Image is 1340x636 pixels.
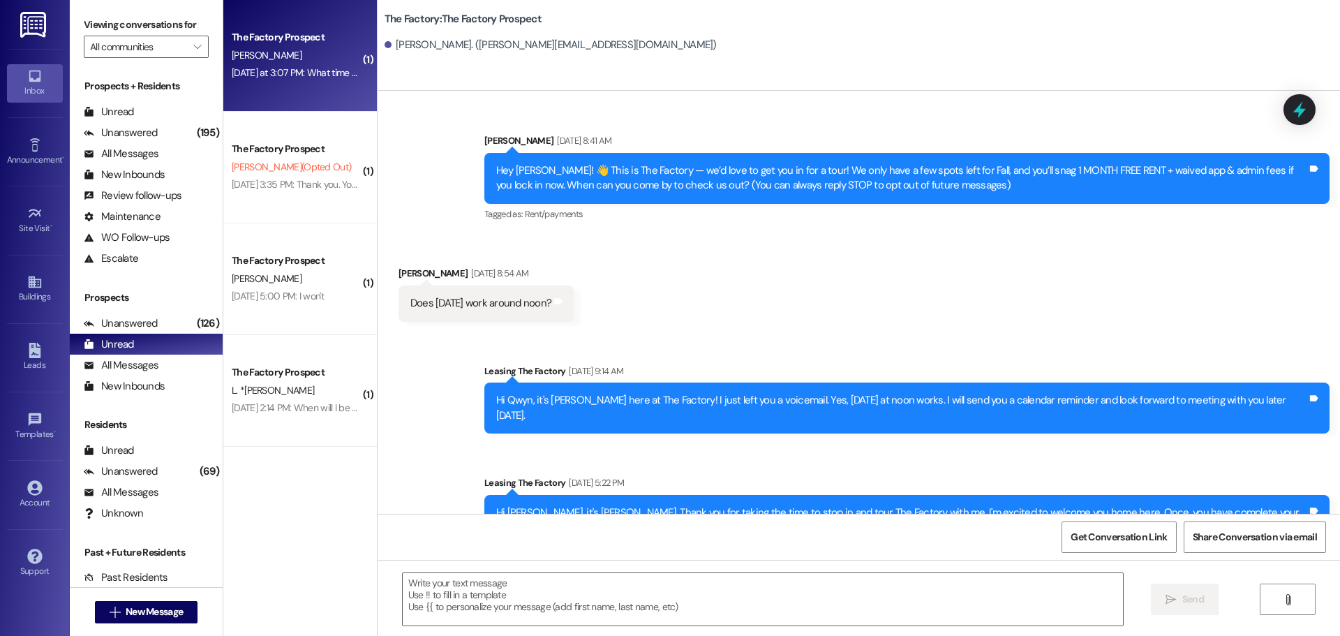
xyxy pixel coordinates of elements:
[553,133,611,148] div: [DATE] 8:41 AM
[525,208,583,220] span: Rent/payments
[1071,530,1167,545] span: Get Conversation Link
[70,545,223,560] div: Past + Future Residents
[385,38,717,52] div: [PERSON_NAME]. ([PERSON_NAME][EMAIL_ADDRESS][DOMAIN_NAME])
[565,364,623,378] div: [DATE] 9:14 AM
[90,36,186,58] input: All communities
[84,188,181,203] div: Review follow-ups
[484,204,1330,224] div: Tagged as:
[1166,594,1176,605] i: 
[232,142,361,156] div: The Factory Prospect
[84,506,143,521] div: Unknown
[193,41,201,52] i: 
[232,365,361,380] div: The Factory Prospect
[7,408,63,445] a: Templates •
[84,443,134,458] div: Unread
[232,253,361,268] div: The Factory Prospect
[496,505,1307,550] div: Hi [PERSON_NAME], it's [PERSON_NAME]. Thank you for taking the time to stop in and tour The Facto...
[496,163,1307,193] div: Hey [PERSON_NAME]! 👋 This is The Factory — we’d love to get you in for a tour! We only have a few...
[84,168,165,182] div: New Inbounds
[385,12,542,27] b: The Factory: The Factory Prospect
[84,105,134,119] div: Unread
[484,475,1330,495] div: Leasing The Factory
[1182,592,1204,607] span: Send
[84,147,158,161] div: All Messages
[1283,594,1293,605] i: 
[70,290,223,305] div: Prospects
[84,464,158,479] div: Unanswered
[7,202,63,239] a: Site Visit •
[196,461,223,482] div: (69)
[1151,584,1219,615] button: Send
[1184,522,1326,553] button: Share Conversation via email
[1193,530,1317,545] span: Share Conversation via email
[84,209,161,224] div: Maintenance
[84,251,138,266] div: Escalate
[7,545,63,582] a: Support
[95,601,198,623] button: New Message
[110,607,120,618] i: 
[496,393,1307,423] div: Hi Qwyn, it's [PERSON_NAME] here at The Factory! I just left you a voicemail. Yes, [DATE] at noon...
[232,66,447,79] div: [DATE] at 3:07 PM: What time do yall open up [DATE]?
[232,178,921,191] div: [DATE] 3:35 PM: Thank you. You will no longer receive texts from this thread. Please reply with '...
[84,230,170,245] div: WO Follow-ups
[232,290,324,302] div: [DATE] 5:00 PM: I won't
[565,475,624,490] div: [DATE] 5:22 PM
[84,570,168,585] div: Past Residents
[84,358,158,373] div: All Messages
[232,49,301,61] span: [PERSON_NAME]
[1062,522,1176,553] button: Get Conversation Link
[7,64,63,102] a: Inbox
[62,153,64,163] span: •
[126,605,183,619] span: New Message
[232,30,361,45] div: The Factory Prospect
[54,427,56,437] span: •
[484,364,1330,383] div: Leasing The Factory
[484,133,1330,153] div: [PERSON_NAME]
[232,401,456,414] div: [DATE] 2:14 PM: When will I be getting my deposit back?
[84,485,158,500] div: All Messages
[399,266,574,286] div: [PERSON_NAME]
[70,79,223,94] div: Prospects + Residents
[20,12,49,38] img: ResiDesk Logo
[232,161,351,173] span: [PERSON_NAME] (Opted Out)
[84,379,165,394] div: New Inbounds
[7,476,63,514] a: Account
[84,337,134,352] div: Unread
[193,122,223,144] div: (195)
[7,339,63,376] a: Leads
[410,296,551,311] div: Does [DATE] work around noon?
[7,270,63,308] a: Buildings
[84,14,209,36] label: Viewing conversations for
[84,126,158,140] div: Unanswered
[84,316,158,331] div: Unanswered
[50,221,52,231] span: •
[70,417,223,432] div: Residents
[232,384,314,397] span: L. *[PERSON_NAME]
[468,266,528,281] div: [DATE] 8:54 AM
[232,272,301,285] span: [PERSON_NAME]
[193,313,223,334] div: (126)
